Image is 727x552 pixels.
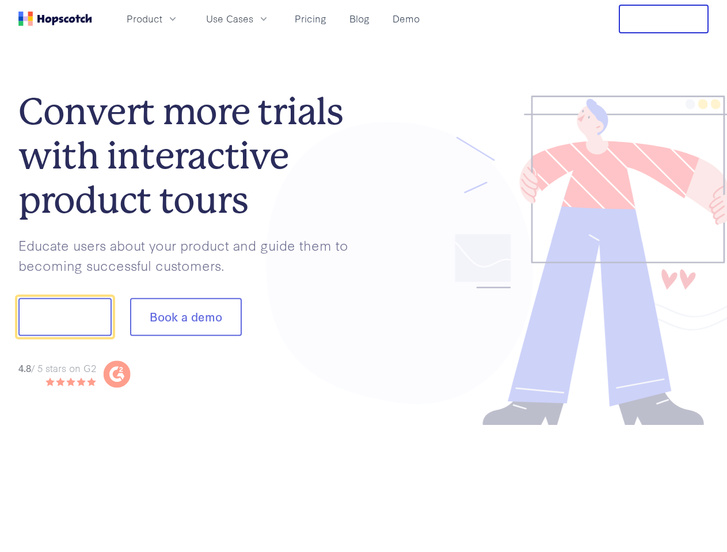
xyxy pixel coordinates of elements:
button: Free Trial [619,5,709,33]
h1: Convert more trials with interactive product tours [18,90,364,222]
button: Product [120,9,185,28]
button: Book a demo [130,298,242,336]
a: Demo [388,9,424,28]
button: Use Cases [199,9,276,28]
p: Educate users about your product and guide them to becoming successful customers. [18,235,364,275]
a: Blog [345,9,374,28]
a: Pricing [290,9,331,28]
span: Product [127,11,162,26]
span: Use Cases [206,11,253,26]
strong: 4.8 [18,361,31,374]
div: / 5 stars on G2 [18,361,96,375]
a: Home [18,11,92,26]
button: Show me! [18,298,112,336]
